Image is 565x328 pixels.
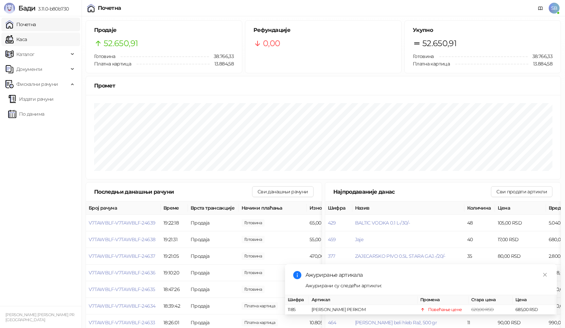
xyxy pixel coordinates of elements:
button: V7TAWBLF-V7TAWBLF-24633 [89,320,155,326]
h5: Рефундације [253,26,393,34]
td: 685,00 RSD [513,305,557,315]
a: По данима [8,107,44,121]
td: 1185 [285,305,309,315]
button: 464 [328,320,336,326]
div: Ажурирање артикала [305,271,549,279]
th: Стара цена [469,295,513,305]
th: Шифра [325,201,352,215]
span: [PERSON_NAME] beli hleb Raž, 500 gr [355,320,437,326]
td: [PERSON_NAME] PERKOM [309,305,418,315]
div: Ажурирани су следећи артикли: [305,282,549,289]
span: Бади [18,4,35,12]
th: Износ [307,201,358,215]
span: Платна картица [94,61,131,67]
th: Врста трансакције [188,201,239,215]
th: Време [161,201,188,215]
span: V7TAWBLF-V7TAWBLF-24634 [89,303,155,309]
span: Фискални рачуни [16,77,58,91]
td: Продаја [188,298,239,314]
button: 377 [328,253,335,259]
th: Шифра [285,295,309,305]
span: Документи [16,62,42,76]
button: 459 [328,236,336,243]
div: Најпродаваније данас [333,188,491,196]
td: Продаја [188,231,239,248]
span: 470,00 [242,252,265,260]
span: 98,00 [242,286,265,293]
td: Продаја [188,281,239,298]
h5: Продаје [94,26,234,34]
span: 52.650,91 [104,37,138,50]
h5: Укупно [413,26,552,34]
a: Каса [5,33,27,46]
th: Цена [495,201,546,215]
span: 52.650,91 [422,37,457,50]
td: 19:21:05 [161,248,188,265]
td: 19:21:31 [161,231,188,248]
button: Сви данашњи рачуни [252,186,313,197]
th: Назив [352,201,464,215]
span: 38.766,33 [528,53,552,60]
button: V7TAWBLF-V7TAWBLF-24638 [89,236,155,243]
span: 65,00 [242,219,265,227]
td: Продаја [188,248,239,265]
td: 40 [464,231,495,248]
span: V7TAWBLF-V7TAWBLF-24639 [89,220,155,226]
span: 13.884,58 [210,60,234,67]
a: Close [541,271,549,278]
td: 105,00 RSD [495,215,546,231]
span: Каталог [16,47,35,61]
span: 0,00 [263,37,280,50]
span: 450,00 [242,269,265,276]
button: Сви продати артикли [491,186,552,197]
span: 38.766,33 [209,53,234,60]
div: Промет [94,81,552,90]
span: 3.11.0-b80b730 [35,6,69,12]
td: 35 [464,248,495,265]
th: Број рачуна [86,201,161,215]
td: 48 [464,215,495,231]
th: Промена [418,295,469,305]
span: SB [549,3,560,14]
button: ZAJECARSKO PIVO 0.5L STARA GAJ.-/20/- [355,253,445,259]
button: V7TAWBLF-V7TAWBLF-24637 [89,253,155,259]
button: Jaje [355,236,363,243]
button: BALTIC VODKA 0.1 L-/30/- [355,220,410,226]
div: Последњи данашњи рачуни [94,188,252,196]
span: 230,00 [242,302,278,310]
td: 19:10:20 [161,265,188,281]
button: V7TAWBLF-V7TAWBLF-24635 [89,286,155,292]
td: 17,00 RSD [495,231,546,248]
button: 429 [328,220,336,226]
button: V7TAWBLF-V7TAWBLF-24636 [89,270,155,276]
span: close [543,272,547,277]
span: info-circle [293,271,301,279]
td: 18:47:26 [161,281,188,298]
span: 55,00 [242,236,265,243]
td: Продаја [188,215,239,231]
td: 55,00 RSD [307,231,358,248]
th: Начини плаћања [239,201,307,215]
img: Logo [4,3,15,14]
td: 80,00 RSD [495,248,546,265]
span: Готовина [94,53,115,59]
span: Платна картица [413,61,450,67]
th: Артикал [309,295,418,305]
span: 10.805,58 [242,319,278,326]
a: Издати рачуни [8,92,54,106]
div: Почетна [98,5,121,11]
td: 470,00 RSD [307,248,358,265]
td: 65,00 RSD [307,215,358,231]
a: Документација [535,3,546,14]
td: 19:22:18 [161,215,188,231]
span: 620,00 RSD [471,307,494,312]
small: [PERSON_NAME] [PERSON_NAME] PR [GEOGRAPHIC_DATA] [5,312,74,322]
